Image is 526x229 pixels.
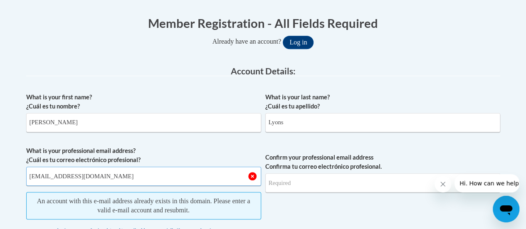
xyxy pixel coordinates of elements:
[265,113,500,132] input: Metadata input
[212,38,282,45] span: Already have an account?
[26,192,261,219] span: An account with this e-mail address already exists in this domain. Please enter a valid e-mail ac...
[265,153,500,171] label: Confirm your professional email address Confirma tu correo electrónico profesional.
[283,36,314,49] button: Log in
[265,93,500,111] label: What is your last name? ¿Cuál es tu apellido?
[5,6,67,12] span: Hi. How can we help?
[26,15,500,32] h1: Member Registration - All Fields Required
[454,174,519,192] iframe: Message from company
[265,173,500,192] input: Required
[26,113,261,132] input: Metadata input
[26,146,261,165] label: What is your professional email address? ¿Cuál es tu correo electrónico profesional?
[435,176,451,192] iframe: Close message
[231,66,296,76] span: Account Details:
[493,196,519,222] iframe: Button to launch messaging window
[26,167,261,186] input: Metadata input
[26,93,261,111] label: What is your first name? ¿Cuál es tu nombre?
